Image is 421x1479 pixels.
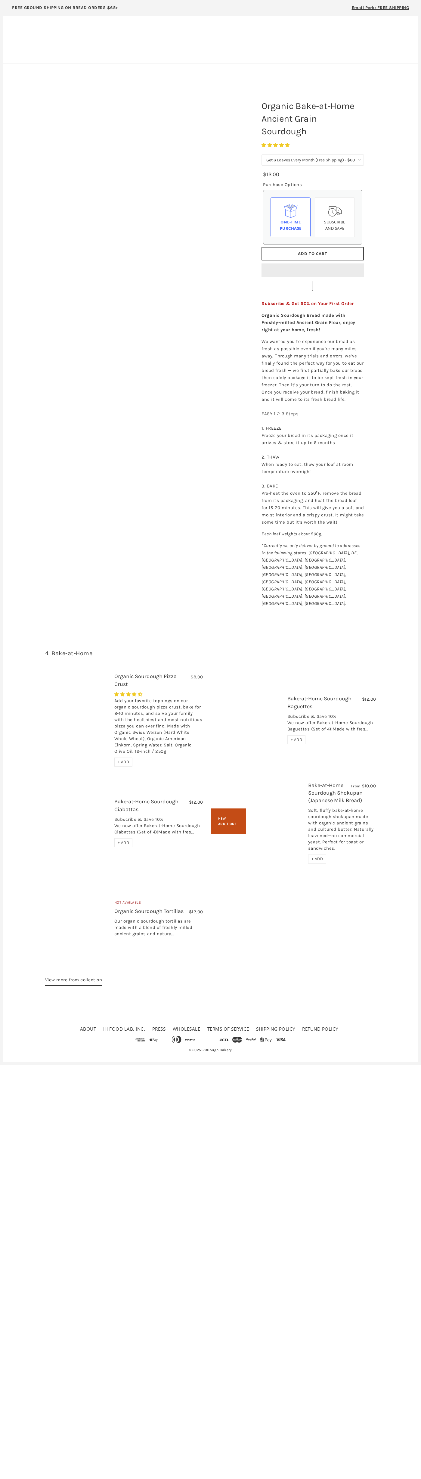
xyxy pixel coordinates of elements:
a: Press [152,1026,166,1032]
span: © 2025 . [187,1045,234,1055]
span: $8.00 [190,674,203,680]
span: $12.00 [189,909,203,914]
a: Bake-at-Home Sourdough Ciabattas [114,798,178,812]
div: New Addition! [211,808,246,834]
a: Bake-at-Home Sourdough Shokupan (Japanese Milk Bread) [308,782,363,804]
a: Organic Sourdough Pizza Crust [45,689,107,751]
em: *Currently we only deliver by ground to addresses in the following states: [GEOGRAPHIC_DATA], DE,... [262,543,361,606]
div: Soft, fluffy bake-at-home sourdough shokupan made with organic ancient grains and cultured butter... [308,807,376,855]
a: View more from collection [45,976,102,986]
a: Bake-at-Home Sourdough Ciabattas [45,803,107,842]
div: Not Available [114,900,203,908]
span: + ADD [118,759,129,764]
span: $10.00 [362,783,376,789]
div: $12.00 [263,170,280,179]
span: 4.75 stars [262,142,291,148]
a: Refund policy [302,1026,338,1032]
span: Email Perk: FREE SHIPPING [352,5,409,10]
a: Organic Sourdough Tortillas [114,908,184,914]
span: $12.00 [362,696,376,702]
em: Each loaf weights about 500g. [262,531,322,537]
span: Subscribe and save [324,219,345,231]
div: + ADD [308,855,327,864]
a: Organic Sourdough Pizza Crust [114,673,177,687]
div: One-time Purchase [276,219,305,232]
p: We wanted you to experience our bread as fresh as possible even if you’re many miles away. Throug... [262,338,364,526]
div: Subscribe & Save 10% We now offer Bake-at-Home Sourdough Ciabattas (Set of 4)!Made with fres... [114,816,203,838]
h1: Organic Bake-at-Home Ancient Grain Sourdough [257,97,368,141]
legend: Purchase Options [263,181,302,188]
a: 4. Bake-at-Home [45,650,93,657]
a: 123Dough Bakery [201,1048,232,1052]
span: Add to Cart [298,251,327,256]
span: Subscribe & Get 50% on Your First Order [262,301,354,306]
a: About [80,1026,96,1032]
a: Bake-at-Home Sourdough Baguettes [218,689,280,751]
a: Terms of service [207,1026,249,1032]
div: Our organic sourdough tortillas are made with a blend of freshly milled ancient grains and natura... [114,918,203,940]
div: Subscribe & Save 10% We now offer Bake-at-Home Sourdough Baguettes (Set of 4)!Made with fres... [287,713,376,735]
div: + ADD [287,735,306,744]
a: Wholesale [173,1026,200,1032]
div: Add your favorite toppings on our organic sourdough pizza crust, bake for 8-10 minutes, and serve... [114,698,203,758]
span: + ADD [118,840,129,845]
button: Add to Cart [262,247,364,260]
div: + ADD [114,758,133,767]
a: Organic Sourdough Tortillas [45,879,107,961]
span: From [351,783,361,789]
a: HI FOOD LAB, INC. [103,1026,145,1032]
span: + ADD [291,737,302,742]
div: + ADD [114,838,133,847]
a: Bake-at-Home Sourdough Shokupan (Japanese Milk Bread) [253,799,301,846]
a: FREE GROUND SHIPPING ON BREAD ORDERS $65+ [3,3,127,16]
span: 4.29 stars [114,692,144,697]
a: Email Perk: FREE SHIPPING [343,3,418,16]
strong: Organic Sourdough Bread made with Freshly-milled Ancient Grain Flour, enjoy right at your home, f... [262,313,355,332]
ul: Secondary [79,1024,343,1034]
a: Shipping Policy [256,1026,295,1032]
span: + ADD [311,856,323,861]
span: $12.00 [189,799,203,805]
a: Organic Bake-at-Home Ancient Grain Sourdough [30,94,237,220]
a: Bake-at-Home Sourdough Baguettes [287,695,351,709]
p: FREE GROUND SHIPPING ON BREAD ORDERS $65+ [12,5,118,11]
